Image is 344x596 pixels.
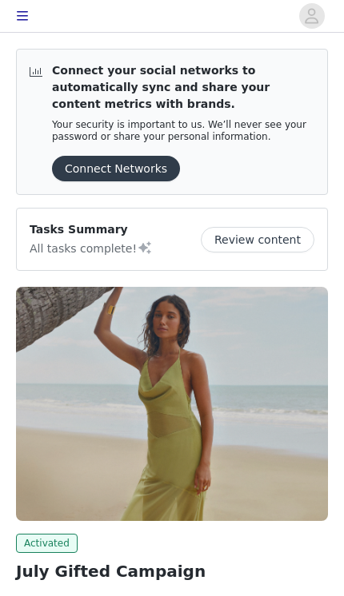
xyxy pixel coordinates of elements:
p: Connect your social networks to automatically sync and share your content metrics with brands. [52,62,314,113]
img: Peppermayo AUS [16,287,328,521]
p: Your security is important to us. We’ll never see your password or share your personal information. [52,119,314,143]
button: Review content [201,227,314,252]
button: Connect Networks [52,156,180,181]
h2: July Gifted Campaign [16,559,328,583]
p: All tasks complete! [30,238,153,257]
span: Activated [16,534,78,553]
div: avatar [304,3,319,29]
p: Tasks Summary [30,221,153,238]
